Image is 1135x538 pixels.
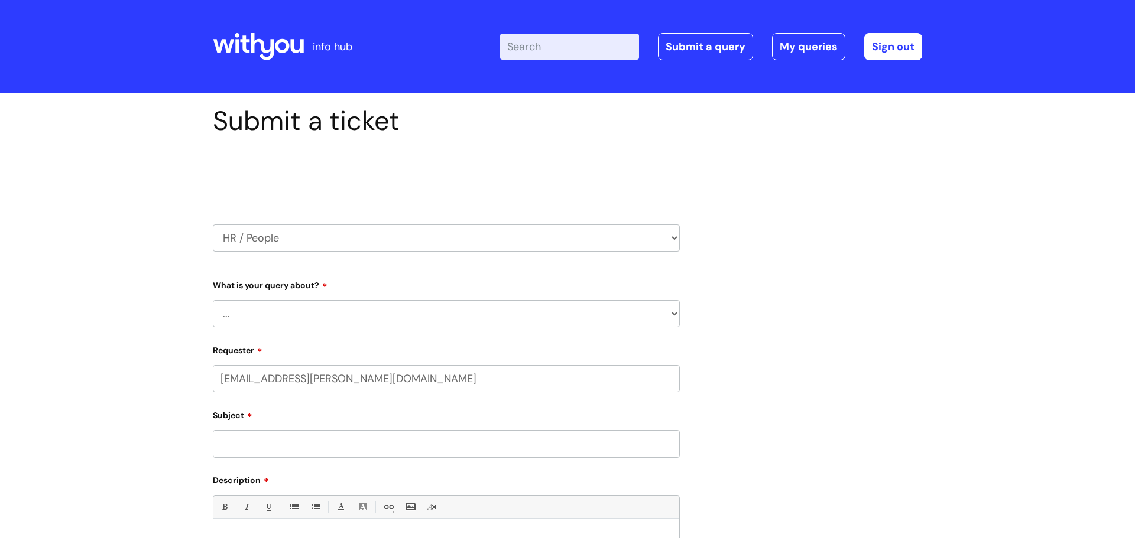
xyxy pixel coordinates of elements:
h2: Select issue type [213,164,680,186]
a: Font Color [333,500,348,514]
a: • Unordered List (Ctrl-Shift-7) [286,500,301,514]
label: Description [213,471,680,485]
a: Bold (Ctrl-B) [217,500,232,514]
a: Underline(Ctrl-U) [261,500,275,514]
input: Search [500,34,639,60]
a: My queries [772,33,845,60]
label: Subject [213,406,680,420]
a: Submit a query [658,33,753,60]
label: Requester [213,341,680,356]
a: Back Color [355,500,370,514]
input: Email [213,365,680,392]
a: Insert Image... [403,500,417,514]
a: Italic (Ctrl-I) [239,500,254,514]
a: Link [381,500,395,514]
a: Sign out [864,33,922,60]
a: 1. Ordered List (Ctrl-Shift-8) [308,500,323,514]
div: | - [500,33,922,60]
h1: Submit a ticket [213,105,680,137]
a: Remove formatting (Ctrl-\) [424,500,439,514]
label: What is your query about? [213,276,680,291]
p: info hub [313,37,352,56]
